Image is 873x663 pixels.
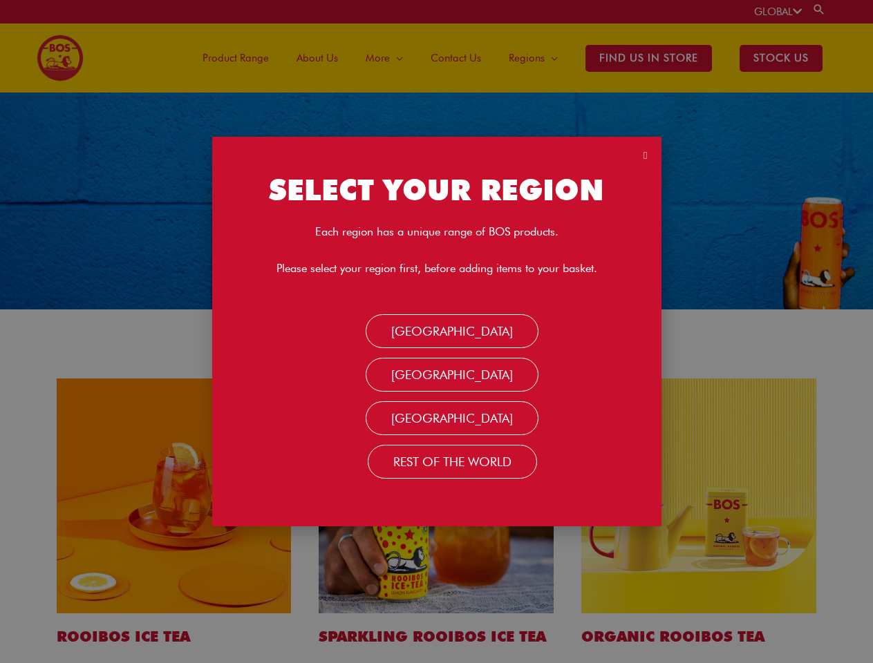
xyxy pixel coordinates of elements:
[226,223,648,240] p: Each region has a unique range of BOS products.
[366,401,538,434] a: [GEOGRAPHIC_DATA]
[366,314,538,347] a: [GEOGRAPHIC_DATA]
[226,260,648,277] p: Please select your region first, before adding items to your basket.
[366,358,538,391] a: [GEOGRAPHIC_DATA]
[368,445,537,478] a: Rest Of the World
[226,322,648,471] nav: Menu
[226,171,648,209] h2: SELECT YOUR REGION
[644,151,647,161] a: Close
